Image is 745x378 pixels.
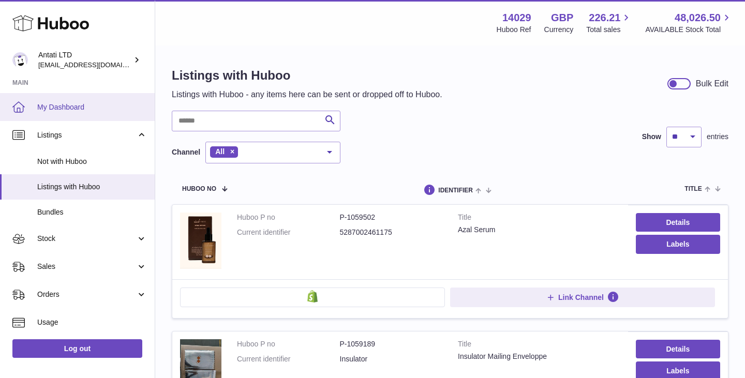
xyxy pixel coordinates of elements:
[215,147,225,156] span: All
[37,317,147,327] span: Usage
[37,102,147,112] span: My Dashboard
[37,290,136,299] span: Orders
[180,213,221,268] img: Azal Serum
[237,228,340,237] dt: Current identifier
[551,11,573,25] strong: GBP
[707,132,728,142] span: entries
[172,89,442,100] p: Listings with Huboo - any items here can be sent or dropped off to Huboo.
[645,11,733,35] a: 48,026.50 AVAILABLE Stock Total
[636,213,720,232] a: Details
[12,339,142,358] a: Log out
[340,213,443,222] dd: P-1059502
[558,293,604,302] span: Link Channel
[172,147,200,157] label: Channel
[37,234,136,244] span: Stock
[37,207,147,217] span: Bundles
[645,25,733,35] span: AVAILABLE Stock Total
[340,228,443,237] dd: 5287002461175
[37,262,136,271] span: Sales
[450,288,715,307] button: Link Channel
[636,235,720,253] button: Labels
[544,25,574,35] div: Currency
[458,352,620,361] div: Insulator Mailing Enveloppe
[438,187,473,194] span: identifier
[502,11,531,25] strong: 14029
[684,186,702,192] span: title
[642,132,661,142] label: Show
[675,11,721,25] span: 48,026.50
[172,67,442,84] h1: Listings with Huboo
[12,52,28,68] img: toufic@antatiskin.com
[237,354,340,364] dt: Current identifier
[586,11,632,35] a: 226.21 Total sales
[307,290,318,303] img: shopify-small.png
[182,186,216,192] span: Huboo no
[237,339,340,349] dt: Huboo P no
[586,25,632,35] span: Total sales
[37,182,147,192] span: Listings with Huboo
[696,78,728,89] div: Bulk Edit
[340,354,443,364] dd: Insulator
[38,50,131,70] div: Antati LTD
[37,157,147,167] span: Not with Huboo
[340,339,443,349] dd: P-1059189
[589,11,620,25] span: 226.21
[458,213,620,225] strong: Title
[237,213,340,222] dt: Huboo P no
[37,130,136,140] span: Listings
[497,25,531,35] div: Huboo Ref
[458,339,620,352] strong: Title
[458,225,620,235] div: Azal Serum
[636,340,720,358] a: Details
[38,61,152,69] span: [EMAIL_ADDRESS][DOMAIN_NAME]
